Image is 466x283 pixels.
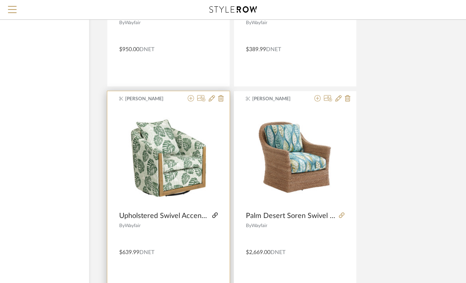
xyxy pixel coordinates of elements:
span: $950.00 [119,47,139,52]
span: Wayfair [125,20,141,25]
span: By [246,20,251,25]
span: $389.99 [246,47,266,52]
span: Wayfair [125,223,141,228]
img: Upholstered Swivel Accent Chair [119,108,218,207]
span: Wayfair [251,20,267,25]
span: [PERSON_NAME] [252,95,302,102]
span: $2,669.00 [246,250,270,255]
span: [PERSON_NAME] [125,95,175,102]
span: By [246,223,251,228]
div: 0 [246,108,344,207]
span: Upholstered Swivel Accent Chair [119,212,209,220]
span: $639.99 [119,250,139,255]
span: DNET [139,47,154,52]
span: Wayfair [251,223,267,228]
span: DNET [139,250,154,255]
span: DNET [270,250,285,255]
span: By [119,20,125,25]
span: By [119,223,125,228]
span: DNET [266,47,281,52]
img: Palm Desert Soren Swivel Chair [246,108,344,207]
span: Palm Desert Soren Swivel Chair [246,212,336,220]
